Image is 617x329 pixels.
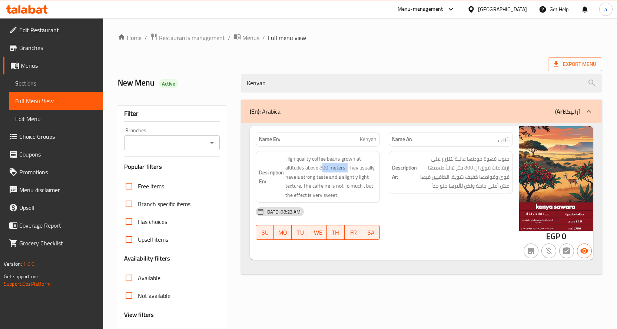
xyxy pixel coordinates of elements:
a: Home [118,33,142,42]
span: كينى [498,135,510,143]
input: search [241,74,602,93]
a: Promotions [3,163,103,181]
strong: Description En: [259,168,284,186]
span: TH [330,227,342,238]
span: Branches [19,43,97,52]
button: Not has choices [559,244,574,258]
button: MO [274,225,292,240]
span: Menus [21,61,97,70]
h3: Availability filters [124,254,170,263]
h2: New Menu [118,77,232,88]
strong: Name Ar: [392,135,412,143]
a: Upsell [3,199,103,216]
span: Promotions [19,168,97,177]
span: Coupons [19,150,97,159]
a: Choice Groups [3,128,103,145]
span: Upsell [19,203,97,212]
a: Menus [3,57,103,74]
span: SA [365,227,377,238]
a: Edit Menu [9,110,103,128]
span: Coverage Report [19,221,97,230]
span: Active [159,80,178,87]
span: [DATE] 08:23 AM [262,208,303,215]
span: Full Menu View [15,97,97,105]
button: Available [577,244,592,258]
span: حبوب قهوة جودتها عالية بتتزرع على إرتفاعات فوق ال 800 متر غالباُ طعمها قوى وقوامها خفيف شوية، الك... [418,154,510,191]
p: Arabica [250,107,281,116]
b: (Ar): [555,106,565,117]
span: 1.0.0 [23,259,34,269]
span: Full menu view [268,33,306,42]
a: Full Menu View [9,92,103,110]
span: Export Menu [548,57,602,71]
span: FR [348,227,359,238]
span: Edit Restaurant [19,26,97,34]
button: TU [292,225,309,240]
span: Has choices [138,217,167,226]
button: SA [362,225,380,240]
li: / [228,33,230,42]
a: Grocery Checklist [3,234,103,252]
span: Export Menu [554,60,596,69]
span: Branch specific items [138,199,190,208]
a: Coverage Report [3,216,103,234]
span: WE [312,227,324,238]
strong: Description Ar: [392,163,417,181]
a: Sections [9,74,103,92]
b: (En): [250,106,261,117]
span: Choice Groups [19,132,97,141]
span: Upsell items [138,235,168,244]
img: WhatsApp_Image_20250907_a638931011903761947.jpeg [519,126,593,231]
button: TH [327,225,345,240]
button: FR [345,225,362,240]
div: Active [159,79,178,88]
a: Menu disclaimer [3,181,103,199]
button: Purchased item [541,244,556,258]
span: High quality coffee beans grown at altitudes above 800 meters. They usually have a strong taste a... [285,154,376,200]
button: WE [309,225,327,240]
div: (En): Arabica(Ar):آرابيكا [241,100,602,123]
span: SU [259,227,271,238]
span: MO [277,227,289,238]
a: Branches [3,39,103,57]
a: Restaurants management [150,33,225,43]
span: Not available [138,291,170,300]
button: Not branch specific item [524,244,538,258]
span: TU [295,227,306,238]
button: SU [256,225,274,240]
span: Grocery Checklist [19,239,97,248]
span: Sections [15,79,97,88]
span: Menu disclaimer [19,185,97,194]
div: (En): Arabica(Ar):آرابيكا [241,123,602,275]
button: Open [207,138,217,148]
p: آرابيكا [555,107,580,116]
a: Support.OpsPlatform [4,279,51,289]
div: Menu-management [398,5,443,14]
a: Menus [233,33,259,43]
div: Filter [124,106,220,122]
a: Edit Restaurant [3,21,103,39]
span: Get support on: [4,272,38,281]
span: Available [138,273,160,282]
a: Coupons [3,145,103,163]
span: Free items [138,182,164,191]
span: Menus [242,33,259,42]
li: / [262,33,265,42]
span: a [604,5,607,13]
span: Version: [4,259,22,269]
span: 0 [562,229,566,244]
span: Restaurants management [159,33,225,42]
strong: Name En: [259,135,280,143]
nav: breadcrumb [118,33,602,43]
h3: Popular filters [124,162,220,171]
span: Kenyan [360,135,376,143]
li: / [145,33,147,42]
span: EGP [546,229,560,244]
span: Edit Menu [15,114,97,123]
div: [GEOGRAPHIC_DATA] [478,5,527,13]
h3: View filters [124,310,154,319]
